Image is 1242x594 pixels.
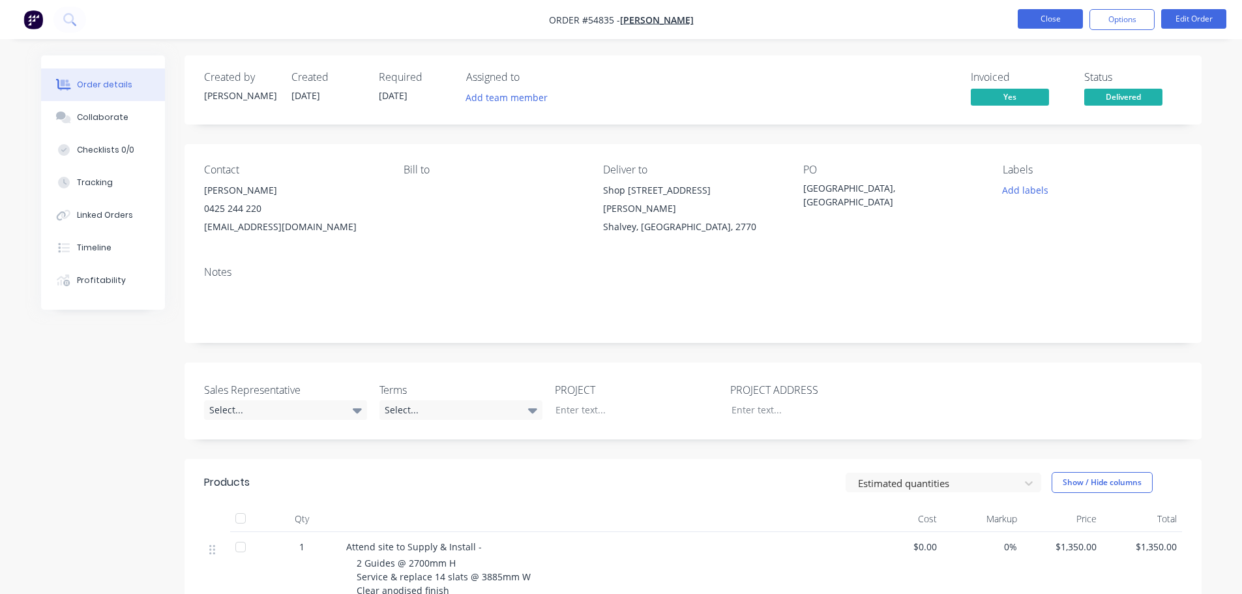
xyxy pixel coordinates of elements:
div: Qty [263,506,341,532]
button: Edit Order [1161,9,1226,29]
div: Markup [942,506,1022,532]
div: Tracking [77,177,113,188]
div: Deliver to [603,164,782,176]
div: Select... [379,400,542,420]
div: Collaborate [77,111,128,123]
div: Required [379,71,451,83]
div: [PERSON_NAME]0425 244 220[EMAIL_ADDRESS][DOMAIN_NAME] [204,181,383,236]
button: Linked Orders [41,199,165,231]
div: Shop [STREET_ADDRESS][PERSON_NAME] [603,181,782,218]
div: Status [1084,71,1182,83]
button: Profitability [41,264,165,297]
div: 0425 244 220 [204,200,383,218]
div: Checklists 0/0 [77,144,134,156]
span: $1,350.00 [1028,540,1097,554]
span: 0% [947,540,1017,554]
label: Sales Representative [204,382,367,398]
div: Shop [STREET_ADDRESS][PERSON_NAME]Shalvey, [GEOGRAPHIC_DATA], 2770 [603,181,782,236]
button: Show / Hide columns [1052,472,1153,493]
div: Bill to [404,164,582,176]
button: Collaborate [41,101,165,134]
span: $0.00 [868,540,938,554]
button: Timeline [41,231,165,264]
button: Add labels [996,181,1056,199]
div: Notes [204,266,1182,278]
label: PROJECT [555,382,718,398]
div: Contact [204,164,383,176]
a: [PERSON_NAME] [620,14,694,26]
span: Attend site to Supply & Install - [346,541,482,553]
button: Options [1089,9,1155,30]
button: Close [1018,9,1083,29]
div: Select... [204,400,367,420]
div: Cost [863,506,943,532]
button: Tracking [41,166,165,199]
div: [PERSON_NAME] [204,181,383,200]
span: [DATE] [291,89,320,102]
button: Add team member [458,89,554,106]
div: [GEOGRAPHIC_DATA], [GEOGRAPHIC_DATA] [803,181,966,209]
img: Factory [23,10,43,29]
label: Terms [379,382,542,398]
span: $1,350.00 [1107,540,1177,554]
span: Delivered [1084,89,1162,105]
div: Linked Orders [77,209,133,221]
div: Shalvey, [GEOGRAPHIC_DATA], 2770 [603,218,782,236]
span: Yes [971,89,1049,105]
div: Created by [204,71,276,83]
div: Products [204,475,250,490]
button: Checklists 0/0 [41,134,165,166]
label: PROJECT ADDRESS [730,382,893,398]
div: [PERSON_NAME] [204,89,276,102]
div: Created [291,71,363,83]
div: Order details [77,79,132,91]
div: Assigned to [466,71,597,83]
div: Timeline [77,242,111,254]
button: Add team member [466,89,555,106]
span: [DATE] [379,89,407,102]
div: Price [1022,506,1102,532]
div: Invoiced [971,71,1069,83]
div: Labels [1003,164,1181,176]
div: [EMAIL_ADDRESS][DOMAIN_NAME] [204,218,383,236]
button: Delivered [1084,89,1162,108]
button: Order details [41,68,165,101]
span: Order #54835 - [549,14,620,26]
div: Profitability [77,275,126,286]
div: PO [803,164,982,176]
span: 1 [299,540,304,554]
div: Total [1102,506,1182,532]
